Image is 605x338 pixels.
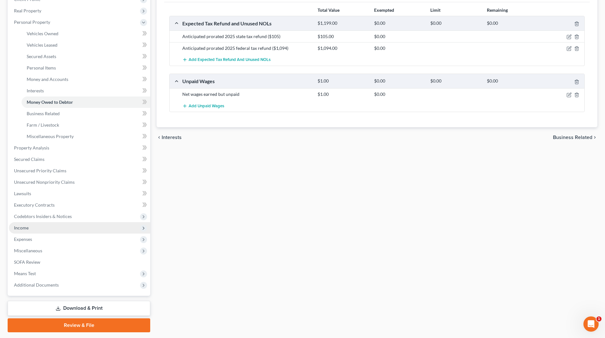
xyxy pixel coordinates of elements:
a: Vehicles Leased [22,39,150,51]
span: Money Owed to Debtor [27,99,73,105]
div: $0.00 [371,91,427,97]
a: Secured Assets [22,51,150,62]
i: chevron_right [592,135,597,140]
button: Add Unpaid Wages [182,100,224,112]
div: $0.00 [371,20,427,26]
a: Secured Claims [9,154,150,165]
a: Property Analysis [9,142,150,154]
span: Income [14,225,29,230]
div: $0.00 [484,20,540,26]
a: SOFA Review [9,256,150,268]
span: Unsecured Priority Claims [14,168,66,173]
div: $1,199.00 [314,20,371,26]
i: chevron_left [157,135,162,140]
span: Money and Accounts [27,76,68,82]
span: Unsecured Nonpriority Claims [14,179,75,185]
span: Miscellaneous [14,248,42,253]
div: $1,094.00 [314,45,371,51]
span: Personal Property [14,19,50,25]
span: Lawsuits [14,191,31,196]
iframe: Intercom live chat [583,316,599,332]
span: Farm / Livestock [27,122,59,128]
button: Add Expected Tax Refund and Unused NOLs [182,54,271,66]
span: 1 [596,316,602,321]
span: Additional Documents [14,282,59,288]
a: Business Related [22,108,150,119]
a: Executory Contracts [9,199,150,211]
button: Business Related chevron_right [553,135,597,140]
span: Add Unpaid Wages [189,103,224,109]
span: SOFA Review [14,259,40,265]
a: Money Owed to Debtor [22,96,150,108]
span: Interests [27,88,44,93]
span: Personal Items [27,65,56,70]
span: Secured Claims [14,156,44,162]
strong: Total Value [318,7,339,13]
a: Personal Items [22,62,150,74]
strong: Limit [430,7,440,13]
span: Vehicles Owned [27,31,58,36]
div: $0.00 [371,33,427,40]
div: $1.00 [314,91,371,97]
strong: Remaining [487,7,508,13]
div: $0.00 [427,20,483,26]
div: $105.00 [314,33,371,40]
span: Codebtors Insiders & Notices [14,214,72,219]
a: Miscellaneous Property [22,131,150,142]
div: Unpaid Wages [179,78,314,84]
div: $0.00 [371,78,427,84]
span: Vehicles Leased [27,42,57,48]
a: Unsecured Priority Claims [9,165,150,176]
a: Money and Accounts [22,74,150,85]
div: Net wages earned but unpaid [179,91,314,97]
a: Interests [22,85,150,96]
span: Business Related [553,135,592,140]
span: Property Analysis [14,145,49,150]
button: chevron_left Interests [157,135,182,140]
span: Miscellaneous Property [27,134,74,139]
span: Real Property [14,8,41,13]
a: Unsecured Nonpriority Claims [9,176,150,188]
span: Business Related [27,111,60,116]
div: Anticipated prorated 2025 federal tax refund ($1,094) [179,45,314,51]
span: Interests [162,135,182,140]
div: $1.00 [314,78,371,84]
a: Lawsuits [9,188,150,199]
div: Anticipated prorated 2025 state tax refund ($105) [179,33,314,40]
div: $0.00 [371,45,427,51]
span: Add Expected Tax Refund and Unused NOLs [189,57,271,63]
span: Executory Contracts [14,202,55,208]
div: $0.00 [484,78,540,84]
a: Review & File [8,318,150,332]
a: Vehicles Owned [22,28,150,39]
div: Expected Tax Refund and Unused NOLs [179,20,314,27]
a: Farm / Livestock [22,119,150,131]
span: Means Test [14,271,36,276]
strong: Exempted [374,7,394,13]
span: Secured Assets [27,54,56,59]
div: $0.00 [427,78,483,84]
a: Download & Print [8,301,150,316]
span: Expenses [14,236,32,242]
